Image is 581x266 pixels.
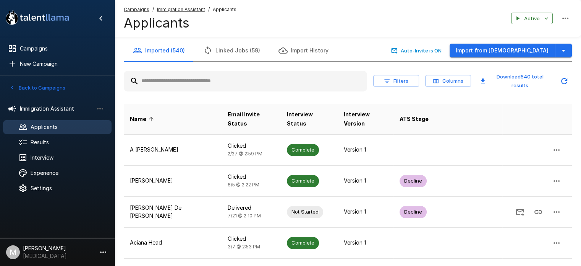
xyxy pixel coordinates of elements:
[287,208,323,215] span: Not Started
[130,204,215,219] p: [PERSON_NAME] De [PERSON_NAME]
[269,40,338,61] button: Import History
[511,208,529,214] span: Send Invitation
[344,146,387,153] p: Version 1
[130,177,215,184] p: [PERSON_NAME]
[373,75,419,87] button: Filters
[228,173,275,181] p: Clicked
[208,6,210,13] span: /
[228,244,260,250] span: 3/7 @ 2:53 PM
[152,6,154,13] span: /
[344,208,387,215] p: Version 1
[450,44,555,58] button: Import from [DEMOGRAPHIC_DATA]
[213,6,236,13] span: Applicants
[425,75,471,87] button: Columns
[557,73,572,89] button: Updated Today - 11:06 AM
[287,239,319,246] span: Complete
[124,40,194,61] button: Imported (540)
[287,110,332,128] span: Interview Status
[228,204,275,212] p: Delivered
[400,177,427,184] span: Decline
[400,208,427,215] span: Decline
[130,239,215,246] p: Aciana Head
[130,114,156,124] span: Name
[390,45,443,57] button: Auto-Invite is ON
[511,13,553,24] button: Active
[400,114,429,124] span: ATS Stage
[344,110,387,128] span: Interview Version
[194,40,269,61] button: Linked Jobs (59)
[130,146,215,153] p: A [PERSON_NAME]
[477,71,553,91] button: Download540 total results
[228,182,259,188] span: 8/5 @ 2:22 PM
[529,208,547,214] span: Copy Interview Link
[228,142,275,150] p: Clicked
[228,235,275,243] p: Clicked
[157,7,205,12] u: Immigration Assistant
[344,177,387,184] p: Version 1
[287,146,319,153] span: Complete
[228,213,261,219] span: 7/21 @ 2:10 PM
[124,7,149,12] u: Campaigns
[287,177,319,184] span: Complete
[344,239,387,246] p: Version 1
[228,110,275,128] span: Email Invite Status
[124,15,236,31] h4: Applicants
[228,151,262,157] span: 2/27 @ 2:59 PM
